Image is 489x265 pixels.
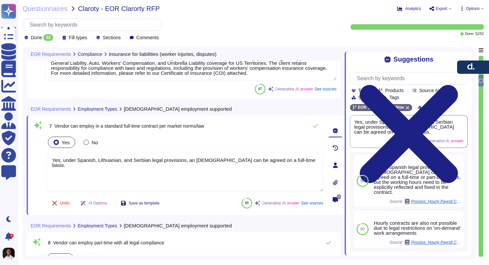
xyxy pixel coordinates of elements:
span: Undo [60,201,70,205]
span: AI Options [88,201,107,205]
span: Save as template [129,201,160,205]
span: Insurance for liabilities (worker injuries, disputes) [109,52,216,57]
span: [DEMOGRAPHIC_DATA] employment supported [124,106,232,111]
span: 7 [47,124,52,128]
span: Options [466,7,480,11]
span: Done: [465,32,474,36]
span: 52 / 52 [475,32,484,36]
span: Sections [103,35,121,40]
span: Vendor can employ in a standard full-time contract per market norms/law [55,123,204,129]
span: Process: Hourly Payroll Country Go-live Timeline .pdf [411,240,461,244]
button: Save as template [115,197,165,210]
div: 4 [10,234,14,238]
span: [DEMOGRAPHIC_DATA] employment supported [124,223,232,228]
span: EOR Requirements [31,52,71,57]
textarea: Yes, under Spanish, Lithuanian, and Serbian legal provisions, an [DEMOGRAPHIC_DATA] can be agreed... [47,152,323,192]
span: Employment Types [78,107,117,111]
span: Vendor can employ part-time with all legal compliance [53,240,164,245]
span: 8 [45,240,51,245]
span: Generative AI answer [275,87,313,91]
input: Search by keywords [26,19,161,31]
span: Comments [136,35,159,40]
span: 90 [360,179,365,183]
button: Analytics [397,6,421,11]
span: Compliance [78,52,102,57]
span: Questionnaires [23,5,68,12]
span: Source: [390,240,461,245]
button: user [1,246,19,261]
div: 52 [43,34,53,41]
span: Export [436,7,447,11]
span: 90 [360,227,365,231]
img: user [3,248,15,260]
span: Generative AI answer [261,201,300,205]
span: 88 [245,201,249,205]
span: EOR Requirements [31,223,71,228]
span: EOR Requirements [31,107,71,111]
input: Search by keywords [354,72,467,84]
span: No [91,140,98,145]
span: 87 [258,87,262,91]
span: See sources [301,201,323,205]
span: Analytics [405,7,421,11]
span: Fill types [69,35,87,40]
span: Done [31,35,42,40]
div: Hourly contracts are also not possible due to legal restrictions on 'on-demand' work arrangements [374,220,461,235]
span: Employment Types [78,223,117,228]
span: Yes [62,140,70,145]
span: Claroty - EOR Clarorty RFP [78,5,160,12]
span: See sources [314,87,337,91]
span: 0 [337,195,341,199]
button: Undo [47,197,75,210]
